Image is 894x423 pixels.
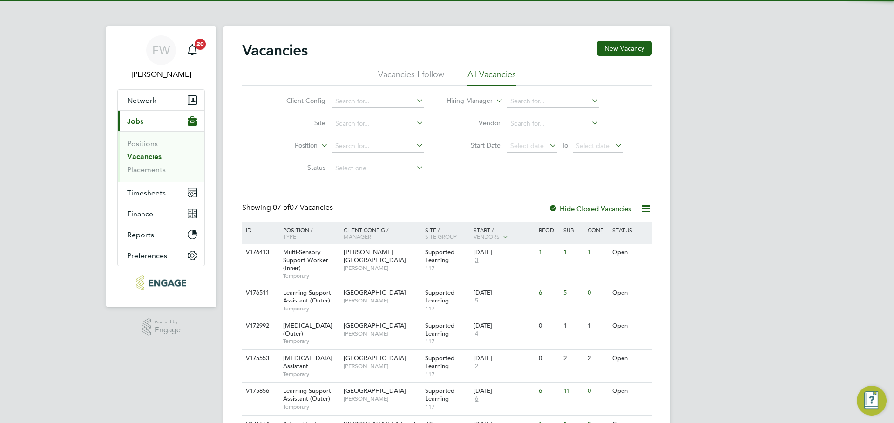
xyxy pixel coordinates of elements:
[474,330,480,338] span: 4
[610,222,650,238] div: Status
[585,383,610,400] div: 0
[536,383,561,400] div: 6
[283,354,332,370] span: [MEDICAL_DATA] Assistant
[283,248,328,272] span: Multi-Sensory Support Worker (Inner)
[585,350,610,367] div: 2
[507,117,599,130] input: Search for...
[118,182,204,203] button: Timesheets
[474,355,534,363] div: [DATE]
[439,96,493,106] label: Hiring Manager
[283,272,339,280] span: Temporary
[610,284,650,302] div: Open
[118,203,204,224] button: Finance
[561,222,585,238] div: Sub
[610,244,650,261] div: Open
[344,233,371,240] span: Manager
[127,165,166,174] a: Placements
[425,370,469,378] span: 117
[155,318,181,326] span: Powered by
[283,387,331,403] span: Learning Support Assistant (Outer)
[332,140,424,153] input: Search for...
[378,69,444,86] li: Vacancies I follow
[471,222,536,245] div: Start /
[425,354,454,370] span: Supported Learning
[195,39,206,50] span: 20
[344,395,420,403] span: [PERSON_NAME]
[264,141,318,150] label: Position
[244,244,276,261] div: V176413
[474,248,534,256] div: [DATE]
[585,244,610,261] div: 1
[117,69,205,80] span: Ella Wratten
[127,251,167,260] span: Preferences
[272,119,325,127] label: Site
[152,44,170,56] span: EW
[244,383,276,400] div: V175856
[585,284,610,302] div: 0
[127,230,154,239] span: Reports
[425,289,454,304] span: Supported Learning
[283,233,296,240] span: Type
[536,317,561,335] div: 0
[127,96,156,105] span: Network
[183,35,202,65] a: 20
[244,350,276,367] div: V175553
[118,224,204,245] button: Reports
[106,26,216,307] nav: Main navigation
[273,203,290,212] span: 07 of
[283,370,339,378] span: Temporary
[118,90,204,110] button: Network
[425,403,469,410] span: 117
[536,350,561,367] div: 0
[272,163,325,172] label: Status
[474,363,480,370] span: 2
[283,403,339,410] span: Temporary
[610,317,650,335] div: Open
[559,139,571,151] span: To
[549,204,631,213] label: Hide Closed Vacancies
[536,284,561,302] div: 6
[118,245,204,266] button: Preferences
[474,256,480,264] span: 3
[447,141,501,149] label: Start Date
[344,363,420,370] span: [PERSON_NAME]
[467,69,516,86] li: All Vacancies
[610,350,650,367] div: Open
[273,203,333,212] span: 07 Vacancies
[344,297,420,304] span: [PERSON_NAME]
[474,289,534,297] div: [DATE]
[585,222,610,238] div: Conf
[425,305,469,312] span: 117
[341,222,423,244] div: Client Config /
[283,289,331,304] span: Learning Support Assistant (Outer)
[127,209,153,218] span: Finance
[117,275,205,290] a: Go to home page
[332,162,424,175] input: Select one
[510,141,544,150] span: Select date
[423,222,472,244] div: Site /
[536,222,561,238] div: Reqd
[283,322,332,337] span: [MEDICAL_DATA] (Outer)
[610,383,650,400] div: Open
[507,95,599,108] input: Search for...
[536,244,561,261] div: 1
[344,264,420,272] span: [PERSON_NAME]
[117,35,205,80] a: EW[PERSON_NAME]
[244,317,276,335] div: V172992
[474,297,480,305] span: 5
[344,248,406,264] span: [PERSON_NAME][GEOGRAPHIC_DATA]
[283,337,339,345] span: Temporary
[425,337,469,345] span: 117
[127,188,166,197] span: Timesheets
[142,318,181,336] a: Powered byEngage
[244,284,276,302] div: V176511
[155,326,181,334] span: Engage
[332,95,424,108] input: Search for...
[344,354,406,362] span: [GEOGRAPHIC_DATA]
[127,152,162,161] a: Vacancies
[136,275,186,290] img: blackstonerecruitment-logo-retina.png
[425,233,457,240] span: Site Group
[272,96,325,105] label: Client Config
[244,222,276,238] div: ID
[242,203,335,213] div: Showing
